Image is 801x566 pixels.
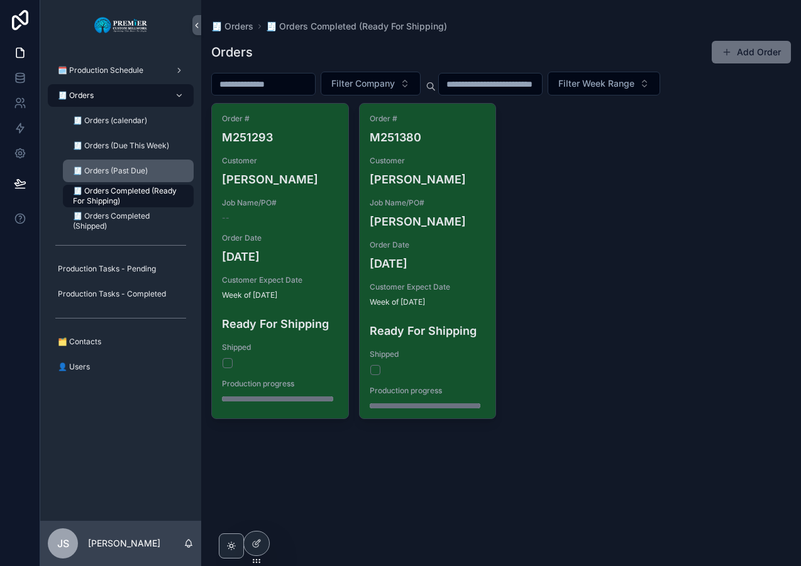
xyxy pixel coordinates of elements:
[370,171,486,188] h4: [PERSON_NAME]
[370,129,486,146] h4: M251380
[370,349,486,359] span: Shipped
[359,103,497,419] a: Order #M251380Customer[PERSON_NAME]Job Name/PO#[PERSON_NAME]Order Date[DATE]Customer Expect DateW...
[370,282,486,292] span: Customer Expect Date
[222,290,338,300] span: Week of [DATE]
[63,109,194,132] a: 🧾 Orders (calendar)
[548,72,660,95] button: Select Button
[48,59,194,82] a: 🗓️ Production Schedule
[222,171,338,188] h4: [PERSON_NAME]
[331,77,395,90] span: Filter Company
[211,20,253,33] a: 🧾 Orders
[57,536,69,551] span: JS
[370,255,486,272] h4: [DATE]
[73,166,148,176] span: 🧾 Orders (Past Due)
[222,342,338,352] span: Shipped
[58,264,156,274] span: Production Tasks - Pending
[370,297,486,307] span: Week of [DATE]
[712,41,791,63] button: Add Order
[48,283,194,305] a: Production Tasks - Completed
[58,337,101,347] span: 🗂️ Contacts
[222,275,338,285] span: Customer Expect Date
[63,185,194,207] a: 🧾 Orders Completed (Ready For Shipping)
[58,362,90,372] span: 👤 Users
[63,160,194,182] a: 🧾 Orders (Past Due)
[370,240,486,250] span: Order Date
[211,43,253,61] h1: Orders
[73,211,181,231] span: 🧾 Orders Completed (Shipped)
[370,386,486,396] span: Production progress
[63,134,194,157] a: 🧾 Orders (Due This Week)
[266,20,447,33] a: 🧾 Orders Completed (Ready For Shipping)
[63,210,194,232] a: 🧾 Orders Completed (Shipped)
[222,315,338,332] h4: Ready For Shipping
[370,213,486,230] h4: [PERSON_NAME]
[73,116,147,126] span: 🧾 Orders (calendar)
[211,103,349,419] a: Order #M251293Customer[PERSON_NAME]Job Name/PO#--Order Date[DATE]Customer Expect DateWeek of [DAT...
[222,129,338,146] h4: M251293
[370,322,486,339] h4: Ready For Shipping
[222,198,338,208] span: Job Name/PO#
[222,248,338,265] h4: [DATE]
[370,198,486,208] span: Job Name/PO#
[370,156,486,166] span: Customer
[222,156,338,166] span: Customer
[222,114,338,124] span: Order #
[94,15,148,35] img: App logo
[48,84,194,107] a: 🧾 Orders
[48,330,194,353] a: 🗂️ Contacts
[222,233,338,243] span: Order Date
[88,537,160,550] p: [PERSON_NAME]
[558,77,634,90] span: Filter Week Range
[58,65,143,75] span: 🗓️ Production Schedule
[73,186,181,206] span: 🧾 Orders Completed (Ready For Shipping)
[58,90,94,101] span: 🧾 Orders
[48,356,194,378] a: 👤 Users
[58,289,166,299] span: Production Tasks - Completed
[370,114,486,124] span: Order #
[40,50,201,395] div: scrollable content
[222,213,229,223] span: --
[48,258,194,280] a: Production Tasks - Pending
[73,141,169,151] span: 🧾 Orders (Due This Week)
[222,379,338,389] span: Production progress
[321,72,421,95] button: Select Button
